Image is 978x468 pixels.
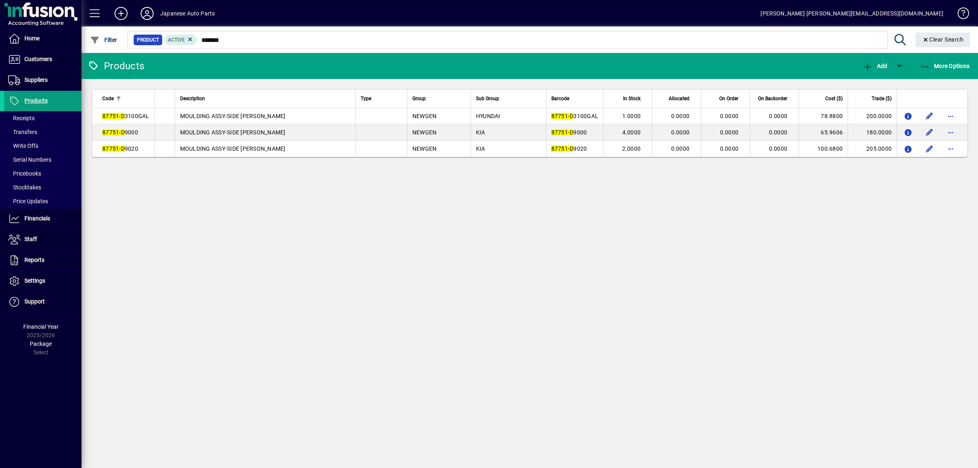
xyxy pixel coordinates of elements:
[4,292,81,312] a: Support
[755,94,795,103] div: On Backorder
[180,129,286,136] span: MOULDING ASSY-SIDE [PERSON_NAME]
[108,6,134,21] button: Add
[4,153,81,167] a: Serial Numbers
[923,126,936,139] button: Edit
[4,194,81,208] a: Price Updates
[165,35,197,45] mat-chip: Activation Status: Active
[180,113,286,119] span: MOULDING ASSY-SIDE [PERSON_NAME]
[863,63,887,69] span: Add
[361,94,371,103] span: Type
[24,77,48,83] span: Suppliers
[944,126,957,139] button: More options
[920,63,970,69] span: More Options
[8,129,37,135] span: Transfers
[180,94,205,103] span: Description
[8,115,35,121] span: Receipts
[4,125,81,139] a: Transfers
[671,129,690,136] span: 0.0000
[102,113,125,119] em: 87751-D
[412,129,437,136] span: NEWGEN
[4,180,81,194] a: Stocktakes
[551,129,574,136] em: 87751-D
[799,141,848,157] td: 100.6800
[825,94,843,103] span: Cost ($)
[923,110,936,123] button: Edit
[8,143,38,149] span: Write Offs
[551,145,587,152] span: 9020
[476,113,500,119] span: HYUNDAI
[102,94,114,103] span: Code
[24,215,50,222] span: Financials
[551,145,574,152] em: 87751-D
[952,2,968,28] a: Knowledge Base
[916,33,970,47] button: Clear
[102,129,125,136] em: 87751-D
[412,94,466,103] div: Group
[720,129,739,136] span: 0.0000
[102,94,150,103] div: Code
[30,341,52,347] span: Package
[799,108,848,124] td: 78.8800
[4,271,81,291] a: Settings
[671,113,690,119] span: 0.0000
[923,142,936,155] button: Edit
[137,36,159,44] span: Product
[102,145,138,152] span: 9020
[706,94,746,103] div: On Order
[476,94,541,103] div: Sub Group
[622,113,641,119] span: 1.0000
[134,6,160,21] button: Profile
[720,113,739,119] span: 0.0000
[4,209,81,229] a: Financials
[848,124,896,141] td: 180.0000
[24,97,48,104] span: Products
[769,113,788,119] span: 0.0000
[861,59,889,73] button: Add
[758,94,787,103] span: On Backorder
[848,108,896,124] td: 200.0000
[24,257,44,263] span: Reports
[88,59,144,73] div: Products
[944,142,957,155] button: More options
[361,94,402,103] div: Type
[102,145,125,152] em: 87751-D
[412,145,437,152] span: NEWGEN
[8,198,48,204] span: Price Updates
[551,129,587,136] span: 9000
[760,7,943,20] div: [PERSON_NAME] [PERSON_NAME][EMAIL_ADDRESS][DOMAIN_NAME]
[168,37,185,43] span: Active
[944,110,957,123] button: More options
[4,250,81,270] a: Reports
[24,236,37,242] span: Staff
[4,229,81,250] a: Staff
[551,94,569,103] span: Barcode
[24,56,52,62] span: Customers
[90,37,117,43] span: Filter
[8,156,51,163] span: Serial Numbers
[24,35,40,42] span: Home
[88,33,119,47] button: Filter
[4,167,81,180] a: Pricebooks
[551,94,599,103] div: Barcode
[669,94,689,103] span: Allocated
[160,7,215,20] div: Japanese Auto Parts
[102,113,150,119] span: 3100GAL
[8,170,41,177] span: Pricebooks
[671,145,690,152] span: 0.0000
[4,111,81,125] a: Receipts
[769,129,788,136] span: 0.0000
[23,323,59,330] span: Financial Year
[872,94,892,103] span: Trade ($)
[719,94,738,103] span: On Order
[551,113,599,119] span: 3100GAL
[551,113,574,119] em: 87751-D
[4,139,81,153] a: Write Offs
[622,129,641,136] span: 4.0000
[623,94,641,103] span: In Stock
[622,145,641,152] span: 2.0000
[8,184,41,191] span: Stocktakes
[4,49,81,70] a: Customers
[24,277,45,284] span: Settings
[608,94,648,103] div: In Stock
[476,129,485,136] span: KIA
